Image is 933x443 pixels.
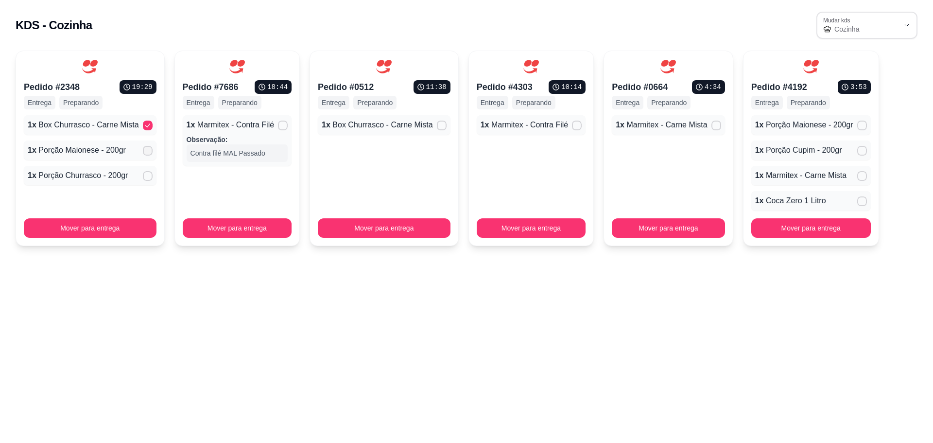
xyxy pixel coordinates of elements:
[28,171,36,179] span: 1 x
[322,119,433,131] p: Box Churrasco - Carne Mista
[477,218,586,238] button: Mover para entrega
[751,218,871,238] button: Mover para entrega
[322,121,330,129] span: 1 x
[842,82,867,92] p: 3 : 53
[187,119,275,131] p: Marmitex - Contra Filé
[477,80,533,94] p: Pedido # 4303
[616,119,708,131] p: Marmitex - Carne Mista
[755,195,826,207] p: Coca Zero 1 Litro
[318,80,374,94] p: Pedido # 0512
[417,82,447,92] p: 11 : 38
[218,96,261,109] p: Preparando
[755,170,847,181] p: Marmitex - Carne Mista
[123,82,153,92] p: 19 : 29
[28,146,36,154] span: 1 x
[481,121,489,129] span: 1 x
[187,135,288,144] p: Observação:
[183,96,214,109] p: Entrega
[28,119,139,131] p: Box Churrasco - Carne Mista
[755,171,764,179] span: 1 x
[318,218,450,238] button: Mover para entrega
[553,82,582,92] p: 10 : 14
[28,121,36,129] span: 1 x
[28,144,126,156] p: Porção Maionese - 200gr
[696,82,721,92] p: 4 : 34
[512,96,555,109] p: Preparando
[28,170,128,181] p: Porção Churrasco - 200gr
[834,24,899,34] span: Cozinha
[751,80,807,94] p: Pedido # 4192
[751,96,783,109] p: Entrega
[612,80,668,94] p: Pedido # 0664
[318,96,349,109] p: Entrega
[24,96,55,109] p: Entrega
[187,121,195,129] span: 1 x
[24,80,80,94] p: Pedido # 2348
[755,144,842,156] p: Porção Cupim - 200gr
[612,96,643,109] p: Entrega
[755,119,853,131] p: Porção Maionese - 200gr
[16,18,92,33] h2: KDS - Cozinha
[816,12,917,39] button: Mudar kdsCozinha
[183,80,239,94] p: Pedido # 7686
[24,218,156,238] button: Mover para entrega
[823,16,853,24] label: Mudar kds
[755,121,764,129] span: 1 x
[616,121,624,129] span: 1 x
[59,96,103,109] p: Preparando
[477,96,508,109] p: Entrega
[755,146,764,154] span: 1 x
[481,119,569,131] p: Marmitex - Contra Filé
[755,196,764,205] span: 1 x
[353,96,397,109] p: Preparando
[183,218,292,238] button: Mover para entrega
[187,144,288,162] p: Contra filé MAL Passado
[259,82,288,92] p: 18 : 44
[647,96,691,109] p: Preparando
[612,218,725,238] button: Mover para entrega
[787,96,830,109] p: Preparando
